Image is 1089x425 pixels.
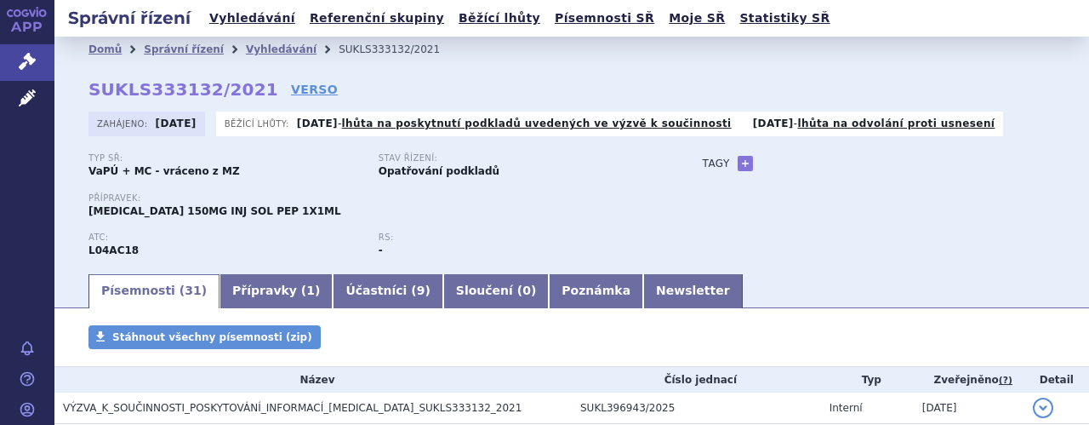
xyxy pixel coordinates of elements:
a: Vyhledávání [246,43,316,55]
th: Typ [821,367,914,393]
a: Statistiky SŘ [734,7,835,30]
a: Referenční skupiny [305,7,449,30]
p: Typ SŘ: [88,153,362,164]
a: Domů [88,43,122,55]
a: Účastníci (9) [333,274,442,308]
h3: Tagy [703,153,730,174]
a: Správní řízení [144,43,224,55]
p: Přípravek: [88,193,669,204]
a: Moje SŘ [664,7,730,30]
a: Písemnosti (31) [88,274,220,308]
a: lhůta na poskytnutí podkladů uvedených ve výzvě k součinnosti [342,118,732,129]
span: Běžící lhůty: [225,117,293,130]
strong: SUKLS333132/2021 [88,79,278,100]
strong: [DATE] [297,118,338,129]
span: Zahájeno: [97,117,151,130]
p: Stav řízení: [379,153,652,164]
p: RS: [379,233,652,243]
a: VERSO [291,81,338,98]
a: Přípravky (1) [220,274,333,308]
h2: Správní řízení [54,6,204,30]
button: detail [1033,398,1053,418]
strong: Opatřování podkladů [379,165,499,177]
li: SUKLS333132/2021 [339,37,462,62]
span: VÝZVA_K_SOUČINNOSTI_POSKYTOVÁNÍ_INFORMACÍ_SKYRIZI_SUKLS333132_2021 [63,402,522,414]
span: 0 [522,284,531,297]
span: 9 [417,284,425,297]
strong: [DATE] [753,118,794,129]
span: Interní [830,402,863,414]
a: Newsletter [643,274,743,308]
p: - [297,117,732,130]
span: Stáhnout všechny písemnosti (zip) [112,331,312,343]
span: [MEDICAL_DATA] 150MG INJ SOL PEP 1X1ML [88,205,341,217]
td: SUKL396943/2025 [572,393,821,424]
p: - [753,117,995,130]
th: Detail [1024,367,1089,393]
a: Písemnosti SŘ [550,7,659,30]
a: lhůta na odvolání proti usnesení [797,118,995,129]
span: 31 [185,284,201,297]
abbr: (?) [999,375,1012,387]
span: 1 [306,284,315,297]
th: Zveřejněno [914,367,1024,393]
td: [DATE] [914,393,1024,424]
th: Název [54,367,572,393]
a: Vyhledávání [204,7,300,30]
a: Běžící lhůty [453,7,545,30]
a: + [738,156,753,171]
a: Sloučení (0) [443,274,549,308]
strong: RISANKIZUMAB [88,244,139,256]
p: ATC: [88,233,362,243]
strong: [DATE] [156,118,197,129]
th: Číslo jednací [572,367,821,393]
a: Stáhnout všechny písemnosti (zip) [88,325,321,349]
strong: VaPÚ + MC - vráceno z MZ [88,165,240,177]
a: Poznámka [549,274,643,308]
strong: - [379,244,383,256]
